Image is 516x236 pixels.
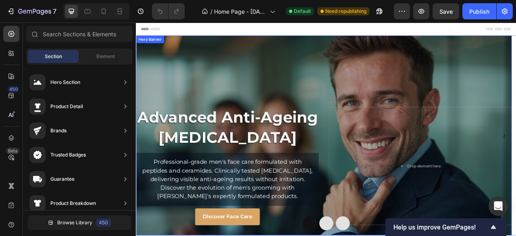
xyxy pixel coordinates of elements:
[294,8,311,15] span: Default
[50,78,80,86] div: Hero Section
[469,7,489,16] div: Publish
[325,8,366,15] span: Need republishing
[45,53,62,60] span: Section
[433,3,459,19] button: Save
[136,23,516,236] iframe: Design area
[57,219,92,226] span: Browse Library
[6,172,226,227] p: Professional-grade men's face care formulated with peptides and ceramides. Clinically tested [MED...
[393,223,489,231] span: Help us improve GemPages!
[489,196,508,216] div: Open Intercom Messenger
[393,222,498,232] button: Show survey - Help us improve GemPages!
[152,3,185,19] div: Undo/Redo
[96,219,111,227] div: 450
[28,215,131,230] button: Browse Library450
[50,127,67,135] div: Brands
[8,86,19,92] div: 450
[2,18,34,25] div: Hero Banner
[50,199,96,207] div: Product Breakdown
[50,102,83,111] div: Product Detail
[3,3,60,19] button: 7
[462,3,496,19] button: Publish
[6,148,19,154] div: Beta
[210,7,212,16] span: /
[53,6,56,16] p: 7
[26,26,133,42] input: Search Sections & Elements
[460,135,477,152] button: Carousel Next Arrow
[345,180,387,186] div: Drop element here
[50,175,75,183] div: Guarantee
[50,151,86,159] div: Trusted Badges
[96,53,115,60] span: Element
[439,8,453,15] span: Save
[214,7,266,16] span: Home Page - [DATE] 19:54:55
